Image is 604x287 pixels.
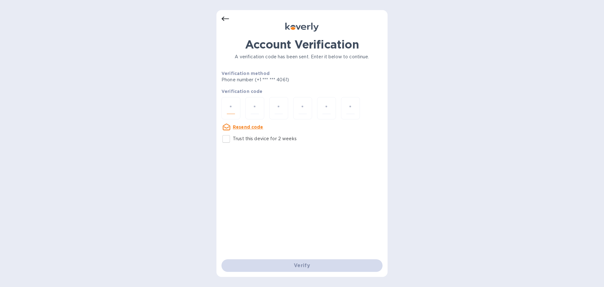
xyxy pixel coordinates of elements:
h1: Account Verification [221,38,383,51]
p: Phone number (+1 *** *** 4061) [221,77,337,83]
p: Trust this device for 2 weeks [233,135,297,142]
p: A verification code has been sent. Enter it below to continue. [221,54,383,60]
u: Resend code [233,124,263,129]
p: Verification code [221,88,383,95]
b: Verification method [221,71,270,76]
